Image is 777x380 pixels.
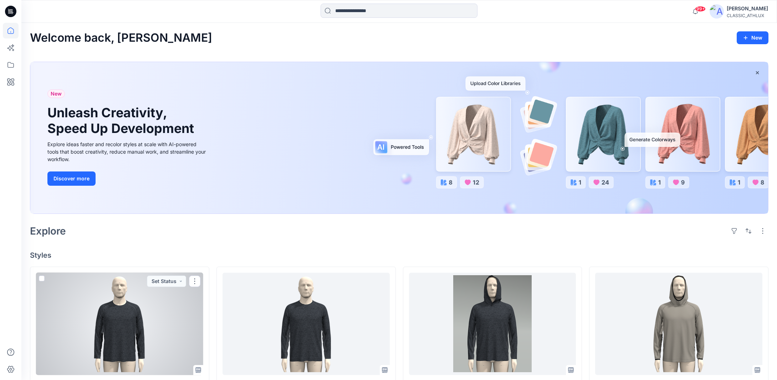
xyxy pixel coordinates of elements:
h1: Unleash Creativity, Speed Up Development [47,105,197,136]
a: CF26228_ADM_AW Jersey Mesh Crew [223,273,390,375]
span: New [51,89,62,98]
h2: Explore [30,225,66,237]
h4: Styles [30,251,768,260]
div: [PERSON_NAME] [727,4,768,13]
a: CF26229_ADM_AW Jersey Mesh Hoodie [409,273,576,375]
button: New [737,31,768,44]
button: Discover more [47,171,96,186]
a: Discover more [47,171,208,186]
div: Explore ideas faster and recolor styles at scale with AI-powered tools that boost creativity, red... [47,140,208,163]
div: CLASSIC_ATHLUX [727,13,768,18]
h2: Welcome back, [PERSON_NAME] [30,31,212,45]
span: 99+ [695,6,706,12]
a: CF26144_ADM_Textured French Terry Crew [36,273,203,375]
a: CF26145_ADM_Textured French Terry PO Hoodie [595,273,762,375]
img: avatar [710,4,724,19]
